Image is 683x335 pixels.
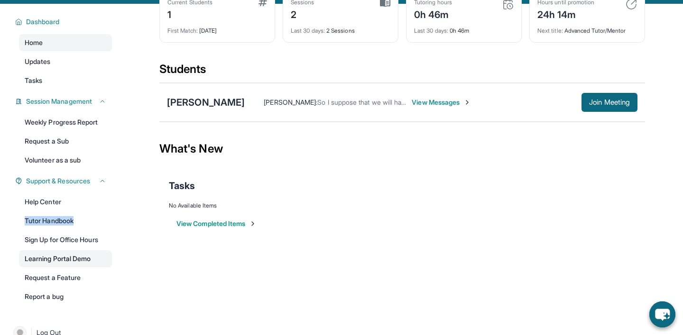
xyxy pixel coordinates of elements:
[19,269,112,286] a: Request a Feature
[19,250,112,267] a: Learning Portal Demo
[414,6,452,21] div: 0h 46m
[167,27,198,34] span: First Match :
[159,128,645,170] div: What's New
[291,21,390,35] div: 2 Sessions
[169,202,636,209] div: No Available Items
[291,27,325,34] span: Last 30 days :
[291,6,314,21] div: 2
[169,179,195,192] span: Tasks
[19,193,112,210] a: Help Center
[19,288,112,305] a: Report a bug
[19,212,112,229] a: Tutor Handbook
[264,98,317,106] span: [PERSON_NAME] :
[581,93,637,112] button: Join Meeting
[176,219,257,228] button: View Completed Items
[22,17,106,27] button: Dashboard
[19,231,112,248] a: Sign Up for Office Hours
[19,114,112,131] a: Weekly Progress Report
[19,53,112,70] a: Updates
[19,152,112,169] a: Volunteer as a sub
[25,57,51,66] span: Updates
[25,38,43,47] span: Home
[317,98,615,106] span: So I suppose that we will have tutoring [DATE] and [DATE] from 2:30pm to 3:30 pm for each week?
[26,97,92,106] span: Session Management
[537,21,637,35] div: Advanced Tutor/Mentor
[412,98,471,107] span: View Messages
[167,6,212,21] div: 1
[414,21,514,35] div: 0h 46m
[167,96,245,109] div: [PERSON_NAME]
[19,72,112,89] a: Tasks
[19,133,112,150] a: Request a Sub
[649,301,675,327] button: chat-button
[25,76,42,85] span: Tasks
[26,176,90,186] span: Support & Resources
[26,17,60,27] span: Dashboard
[19,34,112,51] a: Home
[589,100,630,105] span: Join Meeting
[463,99,471,106] img: Chevron-Right
[167,21,267,35] div: [DATE]
[22,97,106,106] button: Session Management
[537,27,563,34] span: Next title :
[159,62,645,82] div: Students
[537,6,594,21] div: 24h 14m
[414,27,448,34] span: Last 30 days :
[22,176,106,186] button: Support & Resources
